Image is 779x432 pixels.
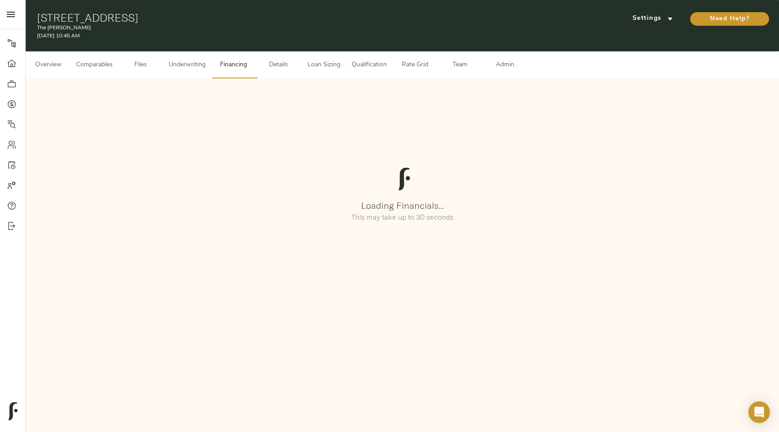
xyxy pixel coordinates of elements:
p: [DATE] 10:45 AM [37,32,524,40]
span: Settings [628,13,678,24]
span: Overview [31,60,65,71]
span: Files [124,60,158,71]
img: logo [393,168,415,190]
h1: [STREET_ADDRESS] [37,11,524,24]
span: Details [261,60,296,71]
span: Qualification [352,60,387,71]
span: Admin [488,60,522,71]
span: Loan Sizing [307,60,341,71]
button: Settings [619,12,687,26]
span: Team [443,60,477,71]
h3: Loading Financials... [35,200,770,211]
button: Need Help? [690,12,769,26]
span: Financing [216,60,251,71]
span: Comparables [76,60,113,71]
span: Need Help? [699,14,760,25]
div: Open Intercom Messenger [748,401,770,423]
span: Rate Grid [398,60,432,71]
h6: This may take up to 30 seconds [35,211,770,223]
p: The [PERSON_NAME] [37,24,524,32]
span: Underwriting [169,60,206,71]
